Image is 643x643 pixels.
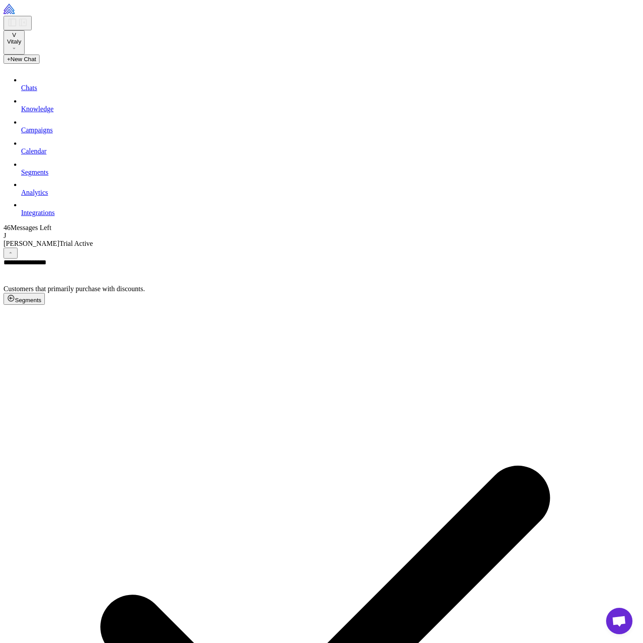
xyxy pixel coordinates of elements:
[7,32,21,38] div: V
[21,168,48,176] span: Segments
[4,4,68,14] img: Raleon Logo
[7,56,11,62] span: +
[21,147,47,155] span: Calendar
[15,297,41,303] span: Segments
[21,105,54,113] span: Knowledge
[606,608,632,634] a: Open chat
[21,126,53,134] span: Campaigns
[7,38,21,45] span: Vitaly
[11,224,51,231] span: Messages Left
[4,240,59,247] span: [PERSON_NAME]
[21,209,54,216] span: Integrations
[4,293,45,305] button: Segments
[21,84,37,91] span: Chats
[59,240,93,247] span: Trial Active
[4,55,40,64] button: +New Chat
[11,56,36,62] span: New Chat
[21,189,48,196] span: Analytics
[4,30,25,55] button: VVitaly
[4,224,11,231] span: 46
